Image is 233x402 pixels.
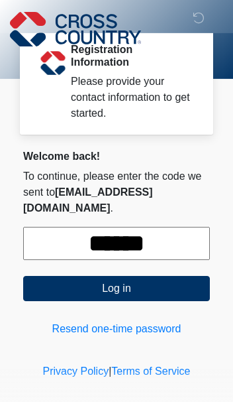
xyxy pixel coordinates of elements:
[23,186,153,214] span: [EMAIL_ADDRESS][DOMAIN_NAME]
[43,366,109,377] a: Privacy Policy
[10,10,141,48] img: Cross Country Logo
[33,43,73,83] img: Agent Avatar
[23,150,210,163] h2: Welcome back!
[23,168,210,216] p: To continue, please enter the code we sent to .
[23,276,210,301] button: Log in
[109,366,111,377] a: |
[111,366,190,377] a: Terms of Service
[23,321,210,337] a: Resend one-time password
[71,74,190,121] div: Please provide your contact information to get started.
